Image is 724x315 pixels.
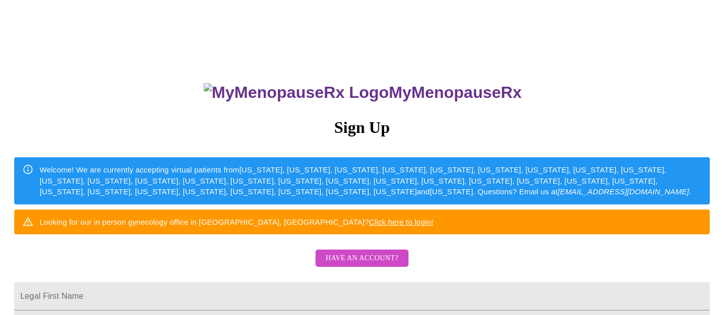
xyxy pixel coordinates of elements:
img: MyMenopauseRx Logo [204,83,389,102]
a: Click here to login! [369,218,433,226]
em: [EMAIL_ADDRESS][DOMAIN_NAME] [558,187,689,196]
h3: MyMenopauseRx [16,83,710,102]
div: Looking for our in person gynecology office in [GEOGRAPHIC_DATA], [GEOGRAPHIC_DATA]? [40,213,433,231]
h3: Sign Up [14,118,710,137]
div: Welcome! We are currently accepting virtual patients from [US_STATE], [US_STATE], [US_STATE], [US... [40,160,702,201]
button: Have an account? [316,250,408,267]
a: Have an account? [313,261,411,269]
span: Have an account? [326,252,398,265]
